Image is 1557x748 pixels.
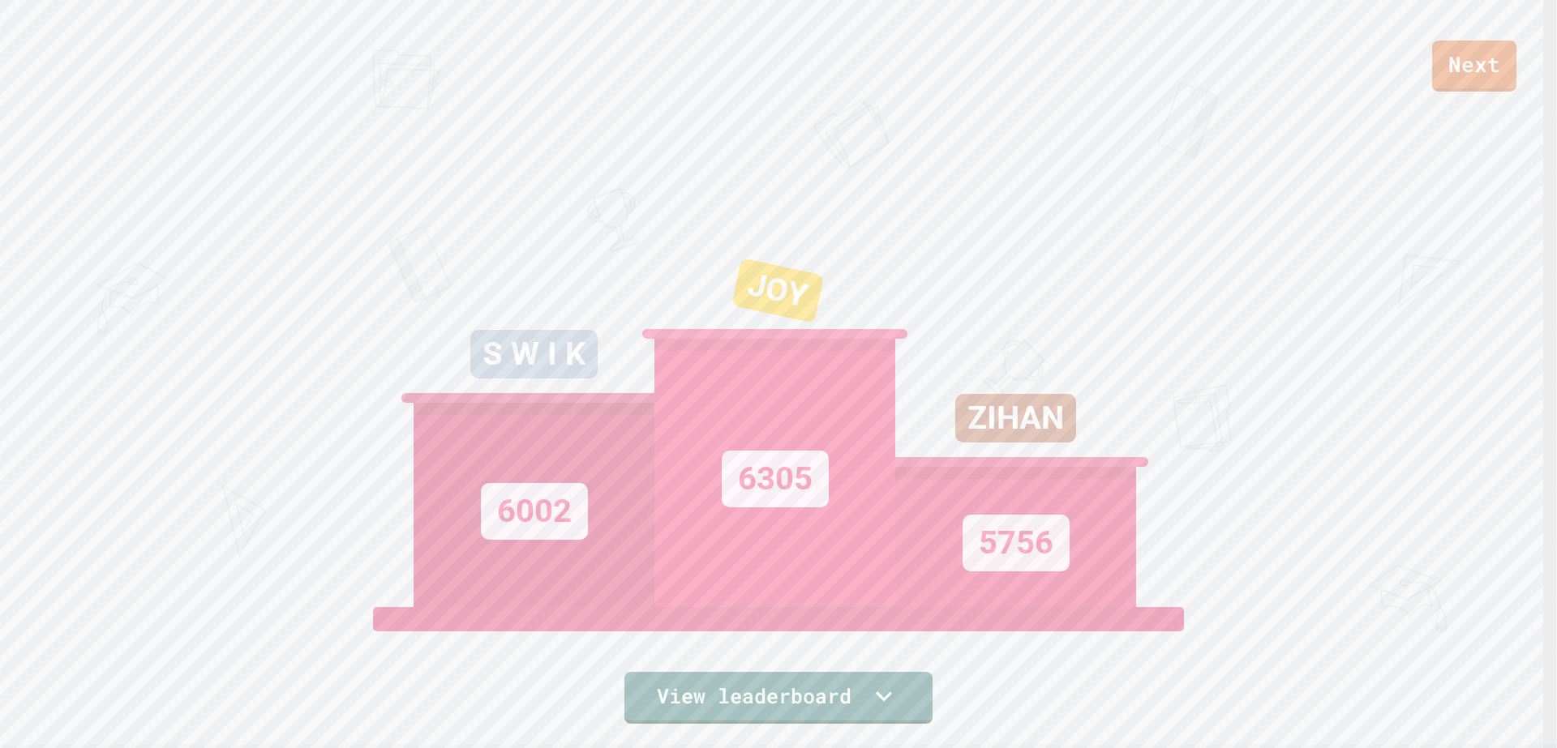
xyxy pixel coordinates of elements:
[1432,41,1516,92] a: Next
[481,483,588,540] div: 6002
[955,394,1076,442] div: ZIHAN
[470,330,598,378] div: S W I K
[624,672,933,724] a: View leaderboard
[731,258,824,323] div: JOY
[963,515,1070,571] div: 5756
[722,451,829,507] div: 6305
